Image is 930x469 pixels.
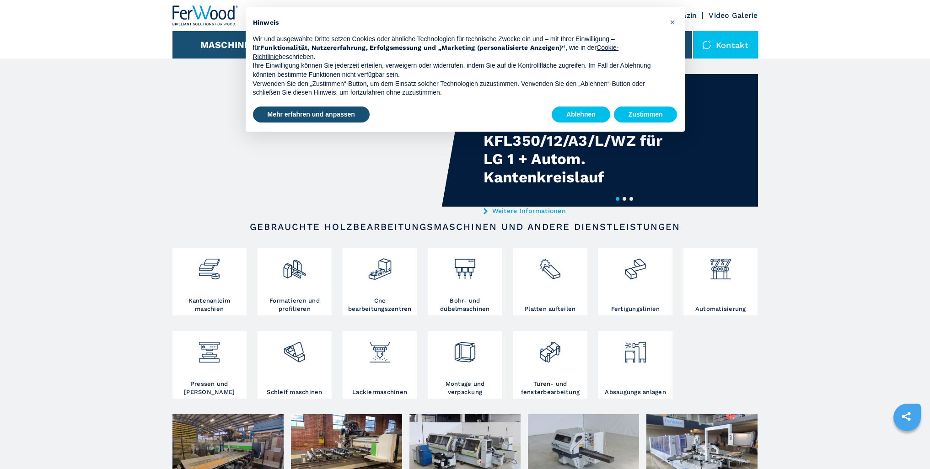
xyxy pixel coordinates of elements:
[343,248,417,315] a: Cnc bearbeitungszentren
[598,248,672,315] a: Fertigungslinien
[197,333,221,364] img: pressa-strettoia.png
[709,11,758,20] a: Video Galerie
[623,250,647,281] img: linee_di_produzione_2.png
[253,80,663,97] p: Verwenden Sie den „Zustimmen“-Button, um dem Einsatz solcher Technologien zuzustimmen. Verwenden ...
[616,197,619,201] button: 1
[253,107,370,123] button: Mehr erfahren und anpassen
[693,31,758,59] div: Kontakt
[605,388,666,396] h3: Absaugungs anlagen
[282,333,306,364] img: levigatrici_2.png
[666,15,680,29] button: Schließen Sie diesen Hinweis
[629,197,633,201] button: 3
[428,331,502,399] a: Montage und verpackung
[197,250,221,281] img: bordatrici_1.png
[623,333,647,364] img: aspirazione_1.png
[538,250,562,281] img: sezionatrici_2.png
[453,250,477,281] img: foratrici_inseritrici_2.png
[611,305,660,313] h3: Fertigungslinien
[260,297,329,313] h3: Formatieren und profilieren
[172,331,247,399] a: Pressen und [PERSON_NAME]
[345,297,414,313] h3: Cnc bearbeitungszentren
[343,331,417,399] a: Lackiermaschinen
[253,35,663,62] p: Wir und ausgewählte Dritte setzen Cookies oder ähnliche Technologien für technische Zwecke ein un...
[253,18,663,27] h2: Hinweis
[175,297,244,313] h3: Kantenanleim maschien
[895,405,918,428] a: sharethis
[513,331,587,399] a: Türen- und fensterbearbeitung
[484,207,663,214] a: Weitere Informationen
[538,333,562,364] img: lavorazione_porte_finestre_2.png
[428,248,502,315] a: Bohr- und dübelmaschinen
[172,248,247,315] a: Kantenanleim maschien
[172,74,465,207] video: Your browser does not support the video tag.
[282,250,306,281] img: squadratrici_2.png
[202,221,729,232] h2: Gebrauchte Holzbearbeitungsmaschinen und andere Dienstleistungen
[709,250,733,281] img: automazione.png
[175,380,244,396] h3: Pressen und [PERSON_NAME]
[598,331,672,399] a: Absaugungs anlagen
[258,331,332,399] a: Schleif maschinen
[267,388,322,396] h3: Schleif maschinen
[513,248,587,315] a: Platten aufteilen
[352,388,407,396] h3: Lackiermaschinen
[253,44,619,60] a: Cookie-Richtlinie
[552,107,610,123] button: Ablehnen
[525,305,575,313] h3: Platten aufteilen
[200,39,258,50] button: Maschinen
[614,107,677,123] button: Zustimmen
[368,250,392,281] img: centro_di_lavoro_cnc_2.png
[172,5,238,26] img: Ferwood
[623,197,626,201] button: 2
[253,61,663,79] p: Ihre Einwilligung können Sie jederzeit erteilen, verweigern oder widerrufen, indem Sie auf die Ko...
[670,16,675,27] span: ×
[430,380,500,396] h3: Montage und verpackung
[453,333,477,364] img: montaggio_imballaggio_2.png
[683,248,758,315] a: Automatisierung
[695,305,746,313] h3: Automatisierung
[702,40,711,49] img: Kontakt
[260,44,566,51] strong: Funktionalität, Nutzererfahrung, Erfolgsmessung und „Marketing (personalisierte Anzeigen)“
[368,333,392,364] img: verniciatura_1.png
[258,248,332,315] a: Formatieren und profilieren
[430,297,500,313] h3: Bohr- und dübelmaschinen
[516,380,585,396] h3: Türen- und fensterbearbeitung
